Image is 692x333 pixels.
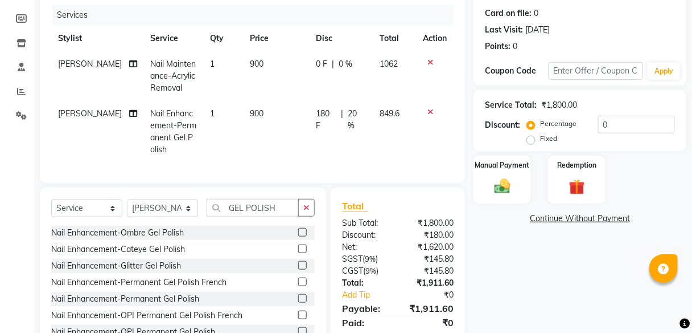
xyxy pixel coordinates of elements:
span: 20 % [348,108,366,132]
th: Service [144,26,204,51]
span: Nail Maintenance-Acrylic Removal [151,59,196,93]
div: ₹1,800.00 [398,217,462,229]
div: Net: [333,241,398,253]
label: Fixed [540,133,557,144]
span: 9% [365,254,376,263]
div: 0 [534,7,538,19]
span: Nail Enhancement-Permanent Gel Polish [151,108,197,155]
span: 900 [250,59,263,69]
span: 1 [211,59,215,69]
div: Nail Enhancement-OPI Permanent Gel Polish French [51,310,242,322]
span: 1 [211,108,215,119]
button: Apply [648,63,680,80]
span: 180 F [316,108,337,132]
div: ₹1,911.60 [398,277,462,289]
div: Nail Enhancement-Cateye Gel Polish [51,243,185,255]
a: Continue Without Payment [476,213,684,225]
span: 1062 [380,59,398,69]
span: 900 [250,108,263,119]
div: [DATE] [525,24,550,36]
div: ( ) [333,265,398,277]
th: Stylist [51,26,144,51]
input: Search or Scan [207,199,299,217]
th: Disc [310,26,373,51]
input: Enter Offer / Coupon Code [549,62,644,80]
span: CGST [342,266,363,276]
img: _gift.svg [564,177,590,197]
div: 0 [513,40,517,52]
div: Service Total: [485,99,537,111]
div: Total: [333,277,398,289]
div: ₹0 [409,289,462,301]
div: Points: [485,40,510,52]
span: [PERSON_NAME] [58,108,122,119]
span: SGST [342,254,363,264]
span: 0 % [339,58,353,70]
span: [PERSON_NAME] [58,59,122,69]
a: Add Tip [333,289,409,301]
th: Qty [204,26,244,51]
label: Percentage [540,119,576,129]
th: Action [416,26,454,51]
span: | [341,108,343,132]
div: Card on file: [485,7,532,19]
div: ₹145.80 [398,265,462,277]
div: Nail Enhancement-Permanent Gel Polish French [51,277,226,289]
div: Nail Enhancement-Ombre Gel Polish [51,227,184,239]
div: Services [52,5,462,26]
span: | [332,58,335,70]
div: ₹1,911.60 [398,302,462,315]
div: Paid: [333,316,398,330]
div: ( ) [333,253,398,265]
div: Discount: [485,119,520,131]
div: ₹0 [398,316,462,330]
span: 0 F [316,58,328,70]
div: Discount: [333,229,398,241]
span: 849.6 [380,108,399,119]
div: ₹1,620.00 [398,241,462,253]
div: ₹180.00 [398,229,462,241]
span: 9% [365,266,376,275]
label: Redemption [557,160,596,170]
span: Total [342,200,368,212]
div: Coupon Code [485,65,548,77]
th: Total [373,26,416,51]
div: Payable: [333,302,398,315]
img: _cash.svg [489,177,516,196]
div: Nail Enhancement-Permanent Gel Polish [51,293,199,305]
div: Nail Enhancement-Glitter Gel Polish [51,260,181,272]
th: Price [243,26,310,51]
div: Sub Total: [333,217,398,229]
label: Manual Payment [475,160,530,170]
div: ₹145.80 [398,253,462,265]
div: Last Visit: [485,24,523,36]
div: ₹1,800.00 [541,99,577,111]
